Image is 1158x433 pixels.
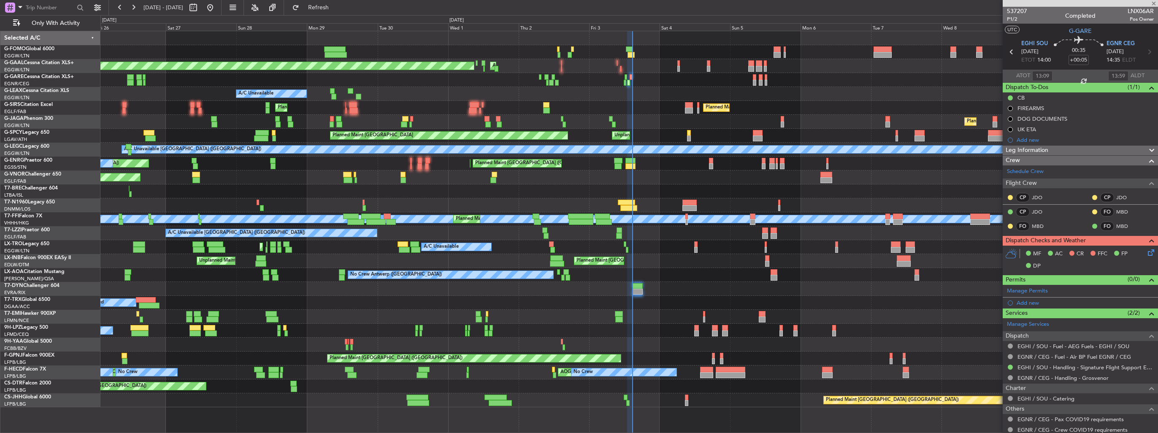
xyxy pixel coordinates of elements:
a: G-GARECessna Citation XLS+ [4,74,74,79]
span: 00:35 [1072,46,1085,55]
span: Refresh [301,5,336,11]
button: Refresh [288,1,339,14]
span: Permits [1006,275,1025,285]
div: Planned Maint [GEOGRAPHIC_DATA] ([GEOGRAPHIC_DATA]) [826,394,959,406]
div: Add new [1017,299,1154,306]
a: LFMD/CEQ [4,331,29,338]
span: T7-BRE [4,186,22,191]
a: DGAA/ACC [4,303,30,310]
div: Tue 7 [871,23,942,31]
span: ELDT [1122,56,1136,65]
a: LX-INBFalcon 900EX EASy II [4,255,71,260]
a: LX-AOACitation Mustang [4,269,65,274]
input: Trip Number [26,1,74,14]
span: G-SPCY [4,130,22,135]
span: Services [1006,309,1028,318]
div: Wed 8 [942,23,1012,31]
a: EGGW/LTN [4,122,30,129]
span: G-GARE [1069,27,1092,35]
div: Planned Maint [GEOGRAPHIC_DATA] ([GEOGRAPHIC_DATA]) [278,101,411,114]
div: CP [1016,207,1030,216]
a: G-LEAXCessna Citation XLS [4,88,69,93]
span: CS-DTR [4,381,22,386]
button: Only With Activity [9,16,92,30]
a: EGHI / SOU - Catering [1017,395,1074,402]
div: FO [1100,222,1114,231]
div: A/C Unavailable [424,241,459,253]
div: Planned Maint [GEOGRAPHIC_DATA] [576,254,657,267]
div: No Crew [574,366,593,379]
div: A/C Unavailable [GEOGRAPHIC_DATA] ([GEOGRAPHIC_DATA]) [168,227,305,239]
span: ETOT [1021,56,1035,65]
span: LX-TRO [4,241,22,246]
span: G-LEAX [4,88,22,93]
a: EGNR / CEG - Fuel - Air BP Fuel EGNR / CEG [1017,353,1131,360]
div: A/C Unavailable [238,87,273,100]
div: CP [1016,193,1030,202]
a: EGLF/FAB [4,108,26,115]
div: Planned Maint [GEOGRAPHIC_DATA] [333,129,413,142]
div: [DATE] [449,17,464,24]
span: EGNR CEG [1107,40,1135,48]
a: T7-EMIHawker 900XP [4,311,56,316]
a: T7-LZZIPraetor 600 [4,227,50,233]
span: G-FOMO [4,46,26,51]
div: No Crew Antwerp ([GEOGRAPHIC_DATA]) [350,268,442,281]
a: CS-DTRFalcon 2000 [4,381,51,386]
div: Planned Maint [GEOGRAPHIC_DATA] ([GEOGRAPHIC_DATA]) [330,352,463,365]
span: T7-FFI [4,214,19,219]
div: Tue 30 [378,23,448,31]
span: Crew [1006,156,1020,165]
a: LFMN/NCE [4,317,29,324]
div: FIREARMS [1017,105,1044,112]
div: Planned Maint [GEOGRAPHIC_DATA] ([GEOGRAPHIC_DATA]) [706,101,839,114]
span: G-ENRG [4,158,24,163]
span: (0/0) [1128,275,1140,284]
span: T7-DYN [4,283,23,288]
span: AC [1055,250,1063,258]
span: LNX06AR [1128,7,1154,16]
div: Fri 3 [589,23,660,31]
span: F-GPNJ [4,353,22,358]
a: EVRA/RIX [4,290,25,296]
a: EGGW/LTN [4,95,30,101]
span: [DATE] [1021,48,1039,56]
a: EGGW/LTN [4,248,30,254]
a: VHHH/HKG [4,220,29,226]
a: CS-JHHGlobal 6000 [4,395,51,400]
a: G-FOMOGlobal 6000 [4,46,54,51]
span: ATOT [1016,72,1030,80]
div: Planned Maint [GEOGRAPHIC_DATA] ([GEOGRAPHIC_DATA]) [475,157,608,170]
a: [PERSON_NAME]/QSA [4,276,54,282]
span: T7-LZZI [4,227,22,233]
a: EGNR / CEG - Handling - Grosvenor [1017,374,1109,382]
span: EGHI SOU [1021,40,1048,48]
div: Thu 2 [519,23,589,31]
div: Wed 1 [448,23,519,31]
a: G-GAALCessna Citation XLS+ [4,60,74,65]
span: (1/1) [1128,83,1140,92]
a: EGNR / CEG - Pax COVID19 requirements [1017,416,1124,423]
a: EGHI / SOU - Handling - Signature Flight Support EGHI / SOU [1017,364,1154,371]
span: G-VNOR [4,172,25,177]
a: 9H-YAAGlobal 5000 [4,339,52,344]
div: Unplanned Maint [GEOGRAPHIC_DATA] [614,129,701,142]
a: MBD [1116,222,1135,230]
a: LTBA/ISL [4,192,23,198]
span: Others [1006,404,1024,414]
span: G-GARE [4,74,24,79]
span: 14:35 [1107,56,1120,65]
span: 14:00 [1037,56,1051,65]
a: Schedule Crew [1007,168,1044,176]
span: (2/2) [1128,309,1140,317]
a: DNMM/LOS [4,206,30,212]
div: Sat 4 [660,23,730,31]
span: DP [1033,262,1041,271]
span: [DATE] [1107,48,1124,56]
div: Unplanned Maint Roma (Ciampino) [199,254,275,267]
span: 9H-YAA [4,339,23,344]
a: JDO [1032,194,1051,201]
a: EGLF/FAB [4,178,26,184]
div: Planned Maint [GEOGRAPHIC_DATA] ([GEOGRAPHIC_DATA]) [967,115,1100,128]
span: T7-N1960 [4,200,28,205]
